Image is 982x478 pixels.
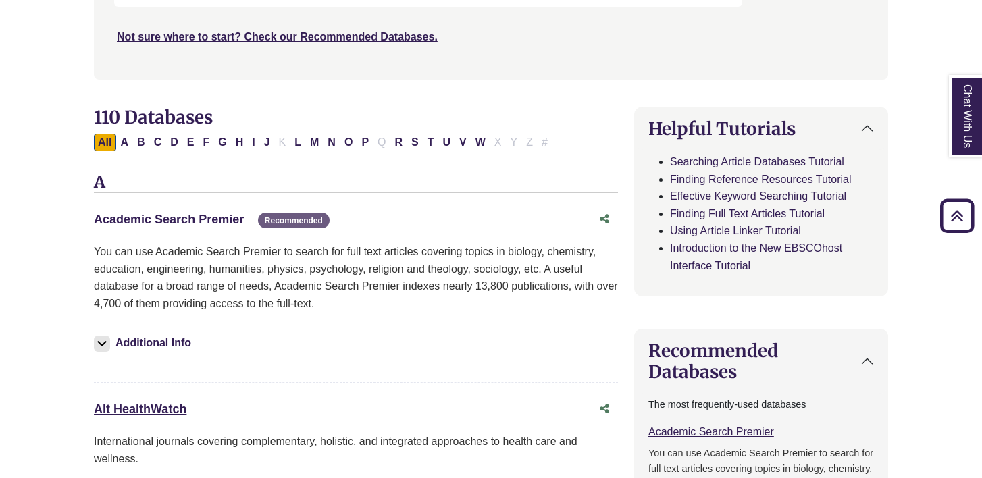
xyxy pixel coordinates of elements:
[635,107,887,150] button: Helpful Tutorials
[199,134,213,151] button: Filter Results F
[232,134,248,151] button: Filter Results H
[340,134,357,151] button: Filter Results O
[94,134,115,151] button: All
[290,134,305,151] button: Filter Results L
[94,213,244,226] a: Academic Search Premier
[670,242,842,271] a: Introduction to the New EBSCOhost Interface Tutorial
[94,402,186,416] a: Alt HealthWatch
[306,134,323,151] button: Filter Results M
[635,329,887,393] button: Recommended Databases
[670,225,801,236] a: Using Article Linker Tutorial
[258,213,330,228] span: Recommended
[94,243,618,312] p: You can use Academic Search Premier to search for full text articles covering topics in biology, ...
[166,134,182,151] button: Filter Results D
[670,156,844,167] a: Searching Article Databases Tutorial
[407,134,423,151] button: Filter Results S
[471,134,490,151] button: Filter Results W
[183,134,199,151] button: Filter Results E
[248,134,259,151] button: Filter Results I
[591,396,618,422] button: Share this database
[133,134,149,151] button: Filter Results B
[670,208,825,219] a: Finding Full Text Articles Tutorial
[150,134,166,151] button: Filter Results C
[94,334,195,352] button: Additional Info
[935,207,979,225] a: Back to Top
[591,207,618,232] button: Share this database
[260,134,274,151] button: Filter Results J
[94,173,618,193] h3: A
[214,134,230,151] button: Filter Results G
[94,136,553,147] div: Alpha-list to filter by first letter of database name
[94,433,618,467] p: International journals covering complementary, holistic, and integrated approaches to health care...
[455,134,471,151] button: Filter Results V
[94,106,213,128] span: 110 Databases
[648,397,874,413] p: The most frequently-used databases
[648,426,774,437] a: Academic Search Premier
[423,134,438,151] button: Filter Results T
[324,134,340,151] button: Filter Results N
[391,134,407,151] button: Filter Results R
[357,134,373,151] button: Filter Results P
[670,174,852,185] a: Finding Reference Resources Tutorial
[117,134,133,151] button: Filter Results A
[670,190,846,202] a: Effective Keyword Searching Tutorial
[117,31,438,43] a: Not sure where to start? Check our Recommended Databases.
[439,134,455,151] button: Filter Results U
